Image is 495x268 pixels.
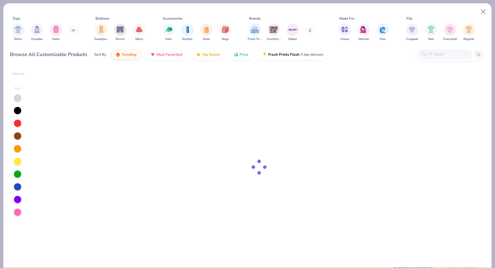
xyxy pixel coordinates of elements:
[248,24,262,41] button: filter button
[239,52,248,57] span: Price
[150,52,155,57] img: most_fav.gif
[200,24,212,41] button: filter button
[12,24,24,41] button: filter button
[425,24,437,41] button: filter button
[182,37,193,41] span: Bottles
[14,37,22,41] span: Shirts
[339,24,351,41] button: filter button
[182,24,194,41] button: filter button
[222,26,229,33] img: Bags Image
[94,52,106,57] div: Sort By
[115,37,125,41] span: Shorts
[163,16,183,21] div: Accessories
[267,37,281,41] span: Comfort Colors
[409,26,416,33] img: Cropped Image
[222,37,229,41] span: Bags
[203,26,210,33] img: Totes Image
[165,37,172,41] span: Hats
[162,24,175,41] button: filter button
[406,24,418,41] div: filter for Cropped
[192,49,224,60] button: Top Rated
[301,51,323,58] span: 5 day delivery
[117,26,124,33] img: Shorts Image
[443,37,457,41] span: Oversized
[248,37,262,41] span: Fresh Prints
[377,24,389,41] div: filter for Men
[12,16,20,21] div: Tops
[122,52,136,57] span: Trending
[31,24,43,41] button: filter button
[94,24,108,41] div: filter for Sweatpants
[53,26,59,33] img: Tanks Image
[114,24,126,41] button: filter button
[267,24,281,41] button: filter button
[12,72,25,76] div: Filter By
[162,24,175,41] div: filter for Hats
[463,24,475,41] div: filter for Regular
[248,24,262,41] div: filter for Fresh Prints
[358,24,370,41] div: filter for Women
[136,26,143,33] img: Skirts Image
[219,24,232,41] div: filter for Bags
[133,24,145,41] button: filter button
[229,49,253,60] button: Price
[15,26,22,33] img: Shirts Image
[50,24,62,41] div: filter for Tanks
[50,24,62,41] button: filter button
[203,37,210,41] span: Totes
[258,49,328,60] button: Fresh Prints Flash5 day delivery
[463,37,474,41] span: Regular
[98,26,105,33] img: Sweatpants Image
[269,25,278,34] img: Comfort Colors Image
[443,24,457,41] div: filter for Oversized
[466,26,473,33] img: Regular Image
[287,24,299,41] div: filter for Gildan
[428,37,434,41] span: Slim
[133,24,145,41] div: filter for Skirts
[135,37,143,41] span: Skirts
[380,37,386,41] span: Men
[262,52,267,57] img: flash.gif
[288,25,297,34] img: Gildan Image
[249,16,261,21] div: Brands
[428,26,434,33] img: Slim Image
[12,24,24,41] div: filter for Shirts
[340,37,350,41] span: Unisex
[268,52,299,57] span: Fresh Prints Flash
[443,24,457,41] button: filter button
[406,24,418,41] button: filter button
[94,24,108,41] button: filter button
[360,26,367,33] img: Women Image
[52,37,60,41] span: Tanks
[10,51,88,58] div: Browse All Customizable Products
[288,37,297,41] span: Gildan
[463,24,475,41] button: filter button
[358,24,370,41] button: filter button
[250,25,259,34] img: Fresh Prints Image
[202,52,219,57] span: Top Rated
[34,26,40,33] img: Hoodies Image
[31,24,43,41] div: filter for Hoodies
[377,24,389,41] button: filter button
[339,16,354,21] div: Made For
[146,49,187,60] button: Most Favorited
[425,24,437,41] div: filter for Slim
[94,37,108,41] span: Sweatpants
[447,26,453,33] img: Oversized Image
[219,24,232,41] button: filter button
[380,26,386,33] img: Men Image
[200,24,212,41] div: filter for Totes
[478,6,489,18] button: Close
[406,16,413,21] div: Fits
[156,52,182,57] span: Most Favorited
[421,51,468,58] input: Try "T-Shirt"
[341,26,348,33] img: Unisex Image
[111,49,141,60] button: Trending
[182,24,194,41] div: filter for Bottles
[114,24,126,41] div: filter for Shorts
[358,37,369,41] span: Women
[267,24,281,41] div: filter for Comfort Colors
[96,16,110,21] div: Bottoms
[31,37,43,41] span: Hoodies
[339,24,351,41] div: filter for Unisex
